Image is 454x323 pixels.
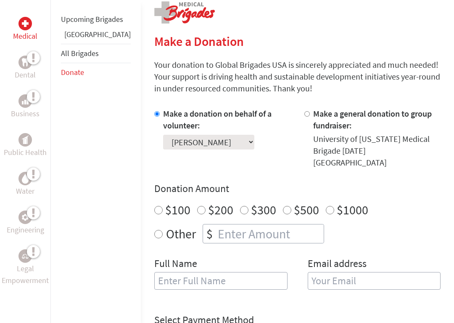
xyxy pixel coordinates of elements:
div: Engineering [18,211,32,224]
li: All Brigades [61,44,131,63]
input: Enter Amount [216,224,324,243]
img: Engineering [22,214,29,221]
label: Other [166,224,196,243]
li: Upcoming Brigades [61,10,131,29]
label: Email address [308,257,367,272]
div: $ [203,224,216,243]
div: Dental [18,56,32,69]
a: Upcoming Brigades [61,14,123,24]
div: Water [18,172,32,185]
a: BusinessBusiness [11,94,40,120]
h4: Donation Amount [154,182,441,195]
div: University of [US_STATE] Medical Brigade [DATE] [GEOGRAPHIC_DATA] [313,133,441,168]
label: $300 [251,202,276,218]
img: Medical [22,20,29,27]
label: $100 [165,202,190,218]
img: logo-medical.png [154,1,215,24]
img: Water [22,174,29,183]
label: $1000 [337,202,368,218]
img: Business [22,98,29,104]
p: Dental [15,69,36,81]
p: Your donation to Global Brigades USA is sincerely appreciated and much needed! Your support is dr... [154,59,441,94]
input: Enter Full Name [154,272,288,290]
img: Public Health [22,136,29,144]
label: Make a general donation to group fundraiser: [313,108,432,131]
p: Legal Empowerment [2,263,49,286]
a: Donate [61,67,84,77]
a: Legal EmpowermentLegal Empowerment [2,249,49,286]
p: Water [16,185,34,197]
label: Make a donation on behalf of a volunteer: [163,108,272,131]
img: Legal Empowerment [22,254,29,259]
a: WaterWater [16,172,34,197]
h2: Make a Donation [154,34,441,49]
label: $500 [294,202,319,218]
div: Public Health [18,133,32,147]
div: Legal Empowerment [18,249,32,263]
p: Public Health [4,147,47,158]
img: Dental [22,58,29,66]
p: Medical [13,30,37,42]
label: $200 [208,202,233,218]
div: Medical [18,17,32,30]
p: Business [11,108,40,120]
a: MedicalMedical [13,17,37,42]
a: Public HealthPublic Health [4,133,47,158]
div: Business [18,94,32,108]
a: All Brigades [61,48,99,58]
a: [GEOGRAPHIC_DATA] [64,29,131,39]
a: DentalDental [15,56,36,81]
a: EngineeringEngineering [7,211,44,236]
p: Engineering [7,224,44,236]
li: Panama [61,29,131,44]
input: Your Email [308,272,441,290]
label: Full Name [154,257,197,272]
li: Donate [61,63,131,82]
